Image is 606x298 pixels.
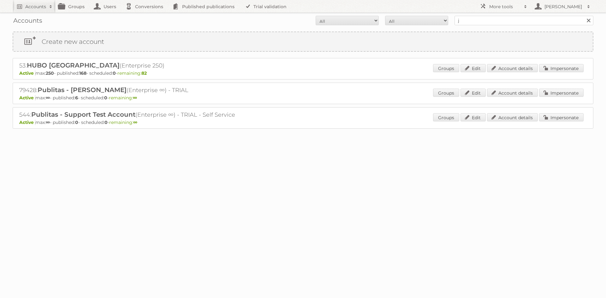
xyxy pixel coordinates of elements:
a: Impersonate [539,89,584,97]
a: Impersonate [539,64,584,72]
strong: 0 [104,95,107,101]
span: remaining: [109,95,137,101]
h2: 544: (Enterprise ∞) - TRIAL - Self Service [19,111,240,119]
a: Impersonate [539,113,584,121]
a: Account details [487,113,538,121]
a: Groups [433,89,459,97]
strong: 0 [104,120,108,125]
p: max: - published: - scheduled: - [19,120,587,125]
strong: 0 [75,120,78,125]
strong: 168 [79,70,86,76]
strong: 0 [113,70,116,76]
h2: [PERSON_NAME] [543,3,584,10]
a: Account details [487,89,538,97]
a: Edit [460,113,486,121]
span: remaining: [109,120,137,125]
p: max: - published: - scheduled: - [19,70,587,76]
a: Groups [433,64,459,72]
strong: ∞ [133,120,137,125]
span: HUBO [GEOGRAPHIC_DATA] [27,61,120,69]
h2: 79428: (Enterprise ∞) - TRIAL [19,86,240,94]
strong: ∞ [133,95,137,101]
a: Edit [460,64,486,72]
strong: ∞ [46,95,50,101]
a: Account details [487,64,538,72]
span: Publitas - Support Test Account [31,111,135,118]
a: Create new account [13,32,593,51]
strong: 82 [141,70,147,76]
span: Publitas - [PERSON_NAME] [38,86,127,94]
a: Groups [433,113,459,121]
span: Active [19,70,35,76]
span: Active [19,120,35,125]
strong: 250 [46,70,54,76]
strong: ∞ [46,120,50,125]
h2: More tools [489,3,521,10]
p: max: - published: - scheduled: - [19,95,587,101]
h2: 53: (Enterprise 250) [19,61,240,70]
strong: 6 [75,95,78,101]
span: Active [19,95,35,101]
span: remaining: [117,70,147,76]
a: Edit [460,89,486,97]
h2: Accounts [25,3,46,10]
